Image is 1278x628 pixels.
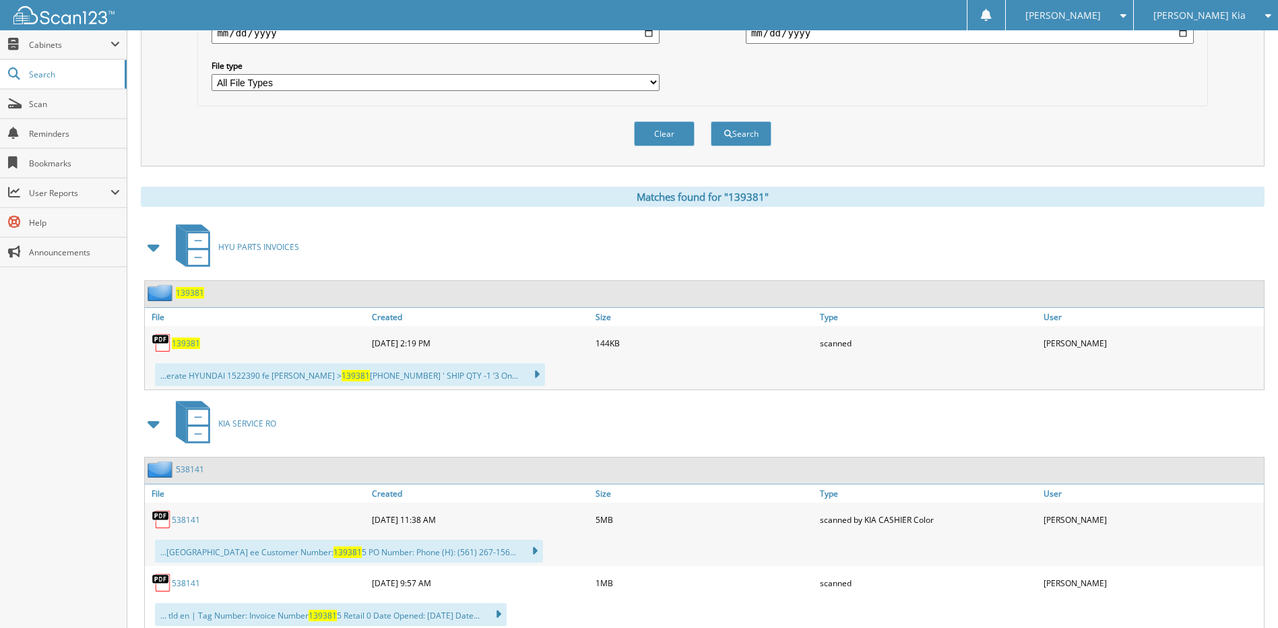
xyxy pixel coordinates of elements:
[592,329,816,356] div: 144KB
[218,241,299,253] span: HYU PARTS INVOICES
[634,121,695,146] button: Clear
[155,363,545,386] div: ...erate HYUNDAI 1522390 fe [PERSON_NAME] > [PHONE_NUMBER] ' SHIP QTY -1 ‘3 On...
[1025,11,1101,20] span: [PERSON_NAME]
[168,220,299,274] a: HYU PARTS INVOICES
[1040,329,1264,356] div: [PERSON_NAME]
[592,308,816,326] a: Size
[1040,506,1264,533] div: [PERSON_NAME]
[152,333,172,353] img: PDF.png
[817,569,1040,596] div: scanned
[1040,569,1264,596] div: [PERSON_NAME]
[1211,563,1278,628] iframe: Chat Widget
[212,60,660,71] label: File type
[817,506,1040,533] div: scanned by KIA CASHIER Color
[141,187,1265,207] div: Matches found for "139381"
[145,484,369,503] a: File
[369,308,592,326] a: Created
[152,573,172,593] img: PDF.png
[29,247,120,258] span: Announcements
[212,22,660,44] input: start
[342,370,370,381] span: 139381
[29,187,110,199] span: User Reports
[369,506,592,533] div: [DATE] 11:38 AM
[1153,11,1246,20] span: [PERSON_NAME] Kia
[817,484,1040,503] a: Type
[29,39,110,51] span: Cabinets
[1040,308,1264,326] a: User
[168,397,276,450] a: KIA SERVICE RO
[592,569,816,596] div: 1MB
[592,506,816,533] div: 5MB
[155,540,543,563] div: ...[GEOGRAPHIC_DATA] ee Customer Number: 5 PO Number: Phone (H): (561) 267-156...
[29,158,120,169] span: Bookmarks
[592,484,816,503] a: Size
[155,603,507,626] div: ... tld en | Tag Number: Invoice Number 5 Retail 0 Date Opened: [DATE] Date...
[817,308,1040,326] a: Type
[148,461,176,478] img: folder2.png
[29,69,118,80] span: Search
[746,22,1194,44] input: end
[29,98,120,110] span: Scan
[1040,484,1264,503] a: User
[369,569,592,596] div: [DATE] 9:57 AM
[176,464,204,475] a: 538141
[13,6,115,24] img: scan123-logo-white.svg
[369,484,592,503] a: Created
[172,514,200,526] a: 538141
[711,121,771,146] button: Search
[218,418,276,429] span: KIA SERVICE RO
[152,509,172,530] img: PDF.png
[29,128,120,139] span: Reminders
[145,308,369,326] a: File
[172,577,200,589] a: 538141
[333,546,362,558] span: 139381
[817,329,1040,356] div: scanned
[172,338,200,349] a: 139381
[29,217,120,228] span: Help
[176,287,204,299] a: 139381
[369,329,592,356] div: [DATE] 2:19 PM
[309,610,337,621] span: 139381
[148,284,176,301] img: folder2.png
